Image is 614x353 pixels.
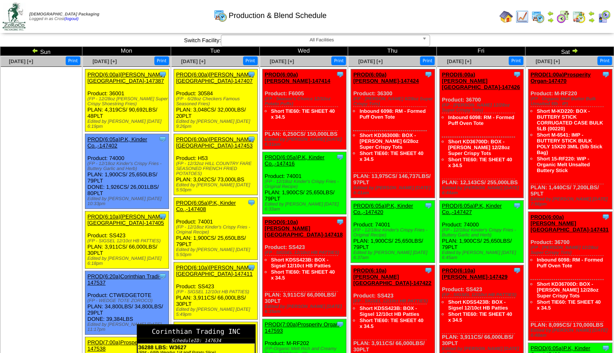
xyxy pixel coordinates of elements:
[447,58,471,64] a: [DATE] [+]
[535,58,560,64] a: [DATE] [+]
[353,267,431,286] a: PROD(6:10a)[PERSON_NAME][GEOGRAPHIC_DATA]-147422
[159,135,167,143] img: Tooltip
[601,70,610,79] img: Tooltip
[247,70,256,79] img: Tooltip
[528,212,612,340] div: Product: 36700 PLAN: 8,095CS / 170,000LBS
[176,290,257,295] div: (FP - SIGSEL 12/10ct HB PATTIES)
[247,263,256,272] img: Tooltip
[537,281,598,299] a: Short KD36700D: BOX - [PERSON_NAME] 12/28oz Super Crispy Tots
[176,71,254,84] a: PROD(6:00a)[PERSON_NAME][GEOGRAPHIC_DATA]-147407
[174,69,257,132] div: Product: 30584 PLAN: 3,048CS / 32,000LBS / 20PLT
[247,198,256,207] img: Tooltip
[359,132,418,150] a: Short KD36300B: BOX - [PERSON_NAME] 6/28oz Super Crispy Tots
[87,239,169,244] div: (FP - SIGSEL 12/10ct HB PATTIES)
[359,108,425,120] a: Inbound 6098: RM - Formed Puff Oven Tote
[442,185,523,196] div: Edited by [PERSON_NAME] [DATE] 6:44am
[87,71,165,84] a: PROD(6:00a)[PERSON_NAME][GEOGRAPHIC_DATA]-147387
[442,103,523,113] div: (FP - [PERSON_NAME] 12/28oz Super Crispy Tots)
[85,211,169,269] div: Product: SS423 PLAN: 3,911CS / 66,000LBS / 30PLT
[424,201,432,210] img: Tooltip
[262,69,346,150] div: Product: F6005 PLAN: 6,250CS / 150,000LBS
[87,339,163,352] a: PROD(7:00a)Prosperity Organ-147538
[66,56,80,65] button: Print
[442,250,523,260] div: Edited by [PERSON_NAME] [DATE] 6:45am
[154,56,169,65] button: Print
[176,307,257,317] div: Edited by [PERSON_NAME] [DATE] 5:49pm
[442,267,507,280] a: PROD(6:10a)[PERSON_NAME]-147429
[359,150,423,162] a: Short TIE60: TIE SHEET 40 x 34.5
[537,299,601,311] a: Short TIE60: TIE SHEET 40 x 34.5
[159,70,167,79] img: Tooltip
[515,10,529,23] img: line_graph.gif
[597,56,612,65] button: Print
[547,10,554,17] img: arrowleft.gif
[537,132,602,155] a: Short M-6541: IMP - BUTTERY STICK BULK POLY 15X20 3MIL (5lb Stick Bag)
[138,325,255,338] div: Corinthian Trading INC
[336,70,344,79] img: Tooltip
[262,217,346,317] div: Product: SS423 PLAN: 3,911CS / 66,000LBS / 30PLT
[159,212,167,221] img: Tooltip
[159,272,167,280] img: Tooltip
[32,47,38,54] img: arrowleft.gif
[525,47,614,56] td: Sat
[440,69,523,198] div: Product: 36700 PLAN: 12,143CS / 255,000LBS
[87,119,169,129] div: Edited by [PERSON_NAME] [DATE] 6:19pm
[138,344,187,350] b: 36288 LBS: W3627
[448,157,512,168] a: Short TIE60: TIE SHEET 40 x 34.5
[528,69,612,209] div: Product: M-RF220 PLAN: 1,440CS / 7,200LBS / 5PLT
[265,71,330,84] a: PROD(6:00a)[PERSON_NAME]-147414
[530,214,609,233] a: PROD(6:00a)[PERSON_NAME][GEOGRAPHIC_DATA]-147431
[448,311,512,323] a: Short TIE60: TIE SHEET 40 x 34.5
[448,139,509,156] a: Short KD36700D: BOX - [PERSON_NAME] 12/28oz Super Crispy Tots
[351,69,435,198] div: Product: 36300 PLAN: 13,975CS / 146,737LBS / 97PLT
[271,108,335,120] a: Short TIE60: TIE SHEET 40 x 34.5
[265,154,325,167] a: PROD(6:05a)P.K, Kinder Co.,-147416
[82,47,171,56] td: Mon
[247,323,256,331] img: Tooltip
[9,58,33,64] a: [DATE] [+]
[336,153,344,161] img: Tooltip
[530,328,611,338] div: Edited by [PERSON_NAME] [DATE] 6:48am
[353,299,434,304] div: (FP - SIGSEL 12/10ct HB PATTIES)
[601,344,610,352] img: Tooltip
[353,185,434,196] div: Edited by [PERSON_NAME] [DATE] 6:41am
[424,266,432,274] img: Tooltip
[265,219,343,238] a: PROD(6:10a)[PERSON_NAME][GEOGRAPHIC_DATA]-147418
[87,213,165,226] a: PROD(6:10a)[PERSON_NAME][GEOGRAPHIC_DATA]-147405
[530,71,591,84] a: PROD(1:00a)Prosperity Organ-147470
[3,3,26,30] img: zoroco-logo-small.webp
[29,12,99,17] span: [DEMOGRAPHIC_DATA] Packaging
[353,228,434,238] div: (FP - 12/18oz Kinder's Crispy Fries - Original Recipe)
[64,17,79,21] a: (logout)
[138,338,255,343] div: ScheduleID: 147634
[353,71,419,84] a: PROD(6:00a)[PERSON_NAME]-147424
[331,56,346,65] button: Print
[359,305,419,317] a: Short KDSS423B: BOX - Sigsel 12/10ct HB Patties
[351,201,435,263] div: Product: 74001 PLAN: 1,900CS / 25,650LBS / 79PLT
[348,47,437,56] td: Thu
[265,304,346,314] div: Edited by [PERSON_NAME] [DATE] 6:35am
[442,71,520,90] a: PROD(6:00a)[PERSON_NAME][GEOGRAPHIC_DATA]-147426
[174,198,257,260] div: Product: 74001 PLAN: 1,900CS / 25,650LBS / 79PLT
[85,69,169,132] div: Product: 36001 PLAN: 4,319CS / 90,692LBS / 48PLT
[228,11,326,20] span: Production & Blend Schedule
[87,136,147,149] a: PROD(6:05a)P.K, Kinder Co.,-147402
[176,200,236,212] a: PROD(6:05a)P.K, Kinder Co.,-147408
[588,10,595,17] img: arrowleft.gif
[176,119,257,129] div: Edited by [PERSON_NAME] [DATE] 9:26pm
[537,108,603,132] a: Short M-KD220: BOX - BUTTERY STICK CORRUGATED CASE BULK 5LB (00220)
[448,299,508,311] a: Short KDSS423B: BOX - Sigsel 12/10ct HB Patties
[442,228,523,238] div: (FP - 12/18oz Kinder's Crispy Fries - Buttery Garlic and Herb)
[571,47,578,54] img: arrowright.gif
[265,179,346,189] div: (FP - 12/18oz Kinder's Crispy Fries - Original Recipe)
[247,326,256,333] a: Corinthian Trading INC ScheduleID: 147634 36288 LBS: W3627 (RM - 6/6lb Wendys 1/4 Half Potato Sli...
[588,17,595,23] img: arrowright.gif
[353,250,434,260] div: Edited by [PERSON_NAME] [DATE] 6:37am
[530,245,611,255] div: (FP - [PERSON_NAME] 12/28oz Super Crispy Tots)
[87,97,169,107] div: (FP - 12/28oz [PERSON_NAME] Super Crispy Shoestring Fries)
[259,47,348,56] td: Wed
[437,47,525,56] td: Fri
[176,225,257,235] div: (FP - 12/18oz Kinder's Crispy Fries - Original Recipe)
